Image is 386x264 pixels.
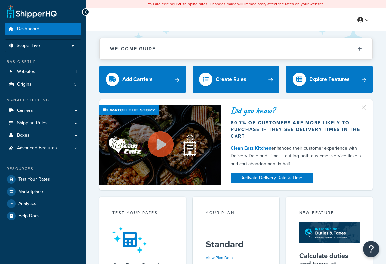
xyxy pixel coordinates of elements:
[309,75,350,84] div: Explore Features
[17,133,30,138] span: Boxes
[231,173,313,183] a: Activate Delivery Date & Time
[18,201,36,207] span: Analytics
[17,145,57,151] span: Advanced Features
[5,142,81,154] li: Advanced Features
[286,66,373,93] a: Explore Features
[112,210,173,217] div: Test your rates
[74,145,77,151] span: 2
[5,105,81,117] a: Carriers
[231,144,363,168] div: enhanced their customer experience with Delivery Date and Time — cutting both customer service ti...
[5,186,81,198] a: Marketplace
[110,46,156,51] h2: Welcome Guide
[206,210,266,217] div: Your Plan
[5,66,81,78] a: Websites1
[193,66,279,93] a: Create Rules
[18,177,50,182] span: Test Your Rates
[5,78,81,91] li: Origins
[206,255,236,261] a: View Plan Details
[5,210,81,222] a: Help Docs
[5,66,81,78] li: Websites
[18,189,43,195] span: Marketplace
[5,23,81,35] a: Dashboard
[206,239,266,250] h5: Standard
[17,120,48,126] span: Shipping Rules
[18,213,40,219] span: Help Docs
[17,82,32,87] span: Origins
[5,117,81,129] a: Shipping Rules
[5,97,81,103] div: Manage Shipping
[17,26,39,32] span: Dashboard
[17,108,33,113] span: Carriers
[99,66,186,93] a: Add Carriers
[74,82,77,87] span: 3
[174,1,182,7] b: LIVE
[5,198,81,210] a: Analytics
[5,78,81,91] a: Origins3
[231,106,363,115] div: Did you know?
[17,43,40,49] span: Scope: Live
[299,210,360,217] div: New Feature
[100,38,372,59] button: Welcome Guide
[5,166,81,172] div: Resources
[363,241,379,257] button: Open Resource Center
[231,145,271,152] a: Clean Eatz Kitchen
[231,120,363,140] div: 60.7% of customers are more likely to purchase if they see delivery times in the cart
[122,75,153,84] div: Add Carriers
[5,59,81,65] div: Basic Setup
[5,173,81,185] a: Test Your Rates
[5,129,81,142] a: Boxes
[99,105,221,185] img: Video thumbnail
[216,75,246,84] div: Create Rules
[5,142,81,154] a: Advanced Features2
[17,69,35,75] span: Websites
[75,69,77,75] span: 1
